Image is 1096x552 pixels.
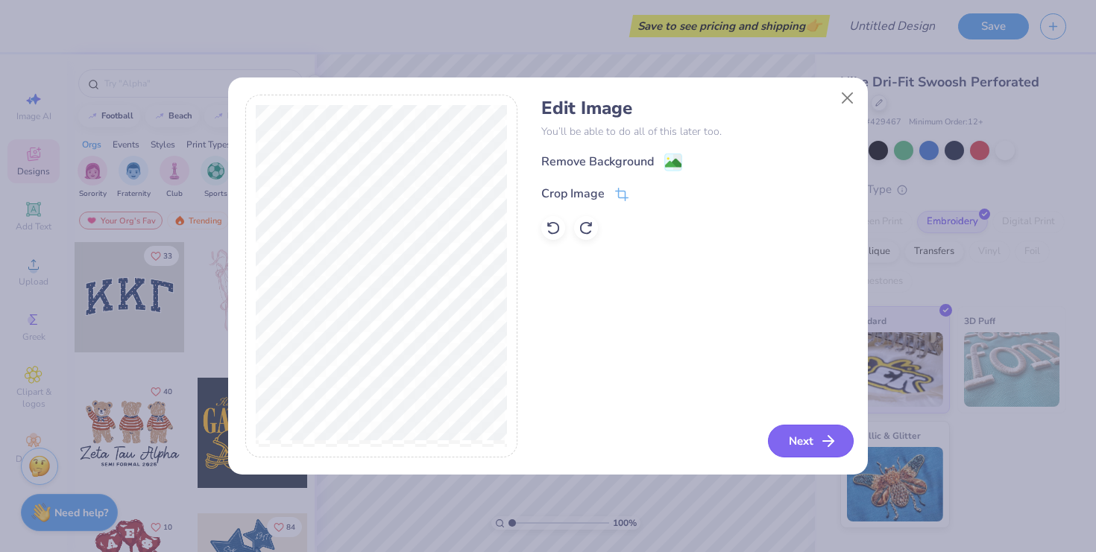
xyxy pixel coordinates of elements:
[541,98,851,119] h4: Edit Image
[541,153,654,171] div: Remove Background
[541,124,851,139] p: You’ll be able to do all of this later too.
[768,425,854,457] button: Next
[541,185,605,203] div: Crop Image
[834,84,862,112] button: Close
